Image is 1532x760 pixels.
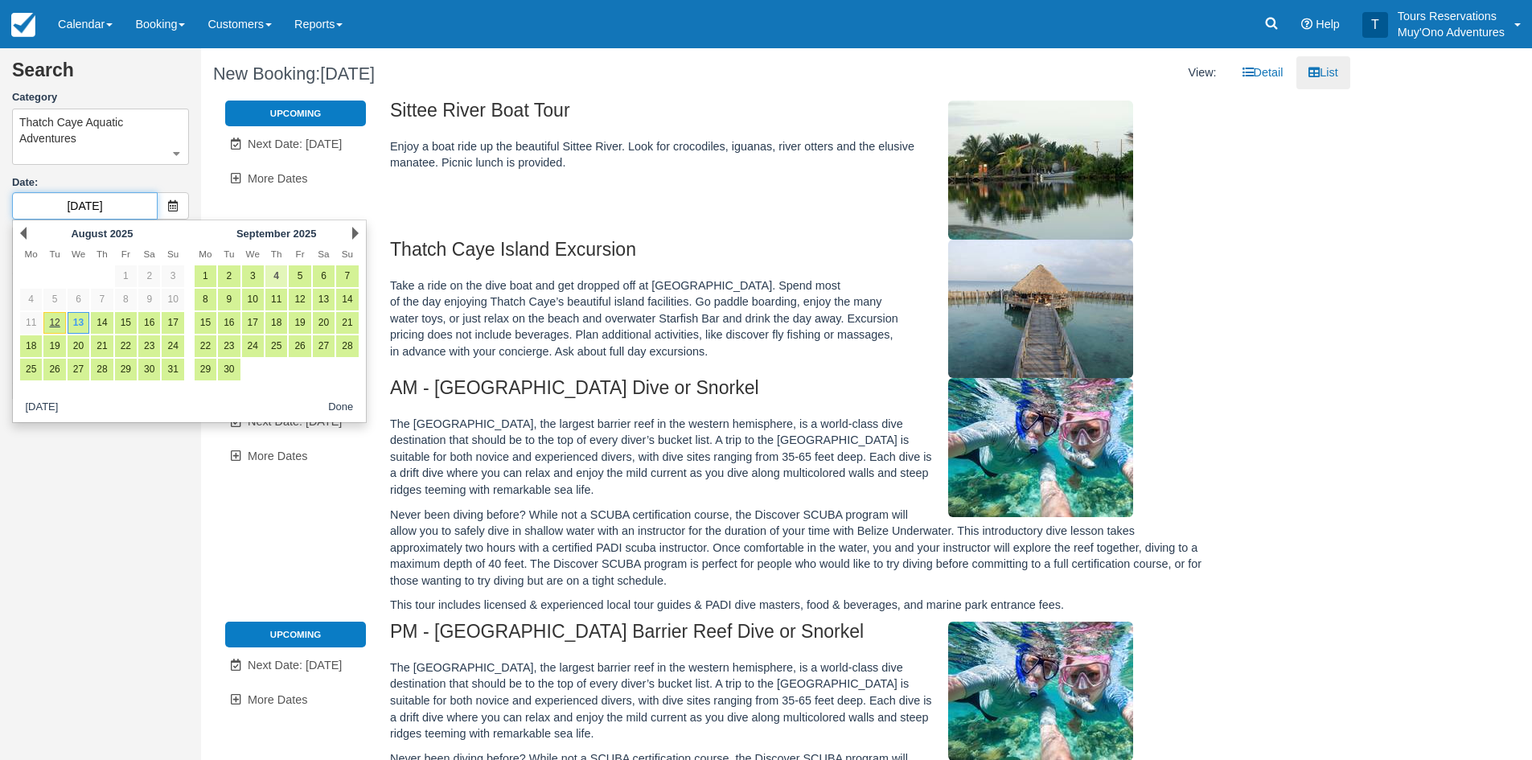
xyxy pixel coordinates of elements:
[248,693,307,706] span: More Dates
[195,359,216,380] a: 29
[242,289,264,310] a: 10
[199,249,212,259] span: Monday
[242,335,264,357] a: 24
[12,90,189,105] label: Category
[248,659,342,672] span: Next Date: [DATE]
[19,397,64,417] button: [DATE]
[313,265,335,287] a: 6
[138,289,160,310] a: 9
[144,249,155,259] span: Saturday
[218,335,240,357] a: 23
[248,138,342,150] span: Next Date: [DATE]
[1230,56,1296,89] a: Detail
[12,109,189,165] button: Thatch Caye Aquatic Adventures
[68,335,89,357] a: 20
[1398,8,1505,24] p: Tours Reservations
[390,597,1210,614] p: This tour includes licensed & experienced local tour guides & PADI dive masters, food & beverages...
[289,265,310,287] a: 5
[195,265,216,287] a: 1
[43,312,65,334] a: 12
[225,101,366,126] li: Upcoming
[20,359,42,380] a: 25
[225,649,366,682] a: Next Date: [DATE]
[11,13,35,37] img: checkfront-main-nav-mini-logo.png
[19,114,182,146] span: Thatch Caye Aquatic Adventures
[162,335,183,357] a: 24
[336,265,358,287] a: 7
[236,228,290,240] span: September
[115,289,137,310] a: 8
[1177,56,1229,89] li: View:
[115,359,137,380] a: 29
[1398,24,1505,40] p: Muy'Ono Adventures
[115,312,137,334] a: 15
[336,312,358,334] a: 21
[138,312,160,334] a: 16
[43,289,65,310] a: 5
[294,228,317,240] span: 2025
[162,289,183,310] a: 10
[195,289,216,310] a: 8
[91,335,113,357] a: 21
[248,172,307,185] span: More Dates
[110,228,133,240] span: 2025
[218,359,240,380] a: 30
[218,265,240,287] a: 2
[318,249,329,259] span: Saturday
[12,60,189,90] h2: Search
[195,335,216,357] a: 22
[213,64,763,84] h1: New Booking:
[121,249,130,259] span: Friday
[162,265,183,287] a: 3
[296,249,305,259] span: Friday
[43,359,65,380] a: 26
[25,249,38,259] span: Monday
[948,101,1133,240] img: M307-1
[271,249,282,259] span: Thursday
[1296,56,1349,89] a: List
[390,101,1210,130] h2: Sittee River Boat Tour
[242,265,264,287] a: 3
[289,289,310,310] a: 12
[97,249,108,259] span: Thursday
[225,128,366,161] a: Next Date: [DATE]
[68,359,89,380] a: 27
[224,249,234,259] span: Tuesday
[1316,18,1340,31] span: Help
[138,335,160,357] a: 23
[322,397,359,417] button: Done
[20,335,42,357] a: 18
[390,240,1210,269] h2: Thatch Caye Island Excursion
[390,277,1210,360] p: Take a ride on the dive boat and get dropped off at [GEOGRAPHIC_DATA]. Spend most of the day enjo...
[225,622,366,647] li: Upcoming
[91,289,113,310] a: 7
[218,289,240,310] a: 9
[138,265,160,287] a: 2
[313,289,335,310] a: 13
[50,249,60,259] span: Tuesday
[91,312,113,334] a: 14
[390,138,1210,171] p: Enjoy a boat ride up the beautiful Sittee River. Look for crocodiles, iguanas, river otters and t...
[248,450,307,462] span: More Dates
[390,378,1210,408] h2: AM - [GEOGRAPHIC_DATA] Dive or Snorkel
[390,416,1210,499] p: The [GEOGRAPHIC_DATA], the largest barrier reef in the western hemisphere, is a world-class dive ...
[265,289,287,310] a: 11
[265,335,287,357] a: 25
[289,335,310,357] a: 26
[167,249,179,259] span: Sunday
[195,312,216,334] a: 15
[242,312,264,334] a: 17
[71,228,107,240] span: August
[1362,12,1388,38] div: T
[948,240,1133,378] img: M296-1
[342,249,353,259] span: Sunday
[20,312,42,334] a: 11
[218,312,240,334] a: 16
[336,335,358,357] a: 28
[72,249,85,259] span: Wednesday
[390,622,1210,651] h2: PM - [GEOGRAPHIC_DATA] Barrier Reef Dive or Snorkel
[162,359,183,380] a: 31
[12,175,189,191] label: Date:
[265,265,287,287] a: 4
[68,312,89,334] a: 13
